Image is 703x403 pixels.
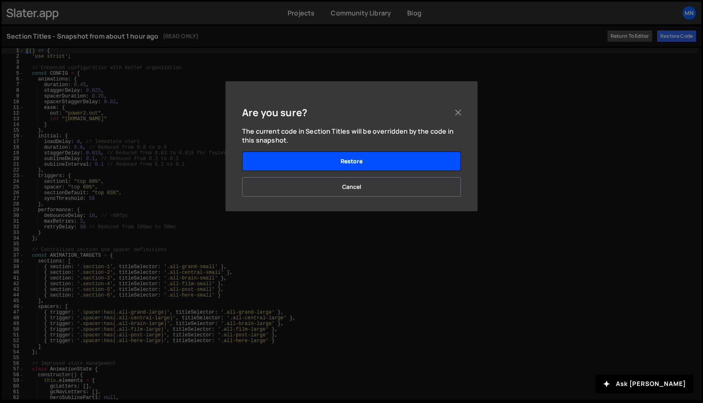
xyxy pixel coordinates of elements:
[242,152,461,171] button: Restore
[452,106,464,119] button: Close
[242,127,461,145] p: The current code in Section Titles will be overridden by the code in this snapshot.
[242,177,461,197] button: Cancel
[596,375,693,393] button: Ask [PERSON_NAME]
[242,106,307,119] h5: Are you sure?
